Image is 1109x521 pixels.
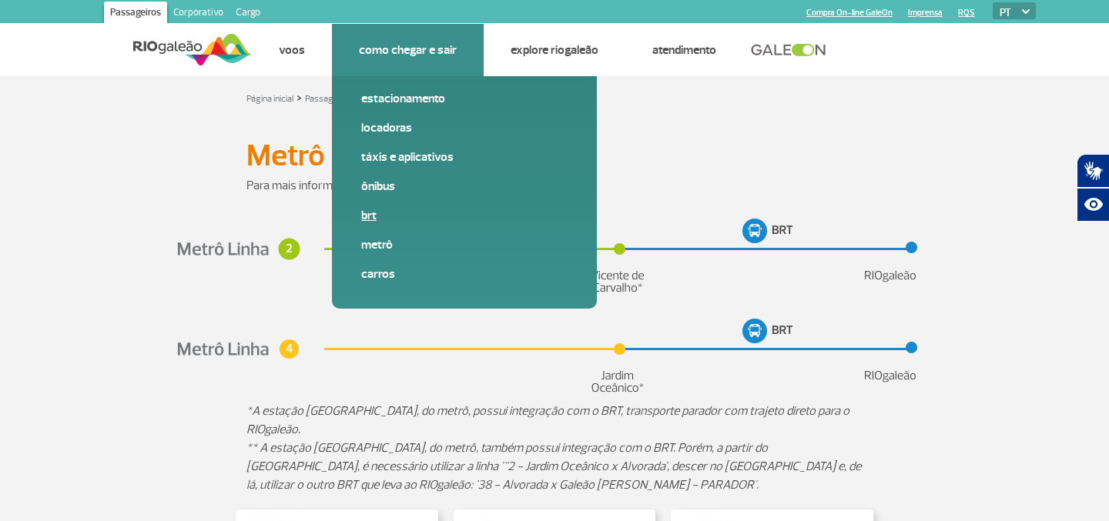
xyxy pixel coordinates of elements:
[652,42,716,58] a: Atendimento
[958,8,975,18] a: RQS
[1077,188,1109,222] button: Abrir recursos assistivos.
[279,42,305,58] a: Voos
[361,149,568,165] a: Táxis e aplicativos
[230,2,266,26] a: Cargo
[246,142,863,169] h1: Metrô
[297,89,302,106] a: >
[806,8,893,18] a: Compra On-line GaleOn
[104,2,167,26] a: Passageiros
[246,93,293,105] a: Página inicial
[361,90,568,107] a: Estacionamento
[246,176,863,195] p: Para mais informações, acesse
[361,207,568,224] a: BRT
[361,119,568,136] a: Locadoras
[359,42,457,58] a: Como chegar e sair
[361,236,568,253] a: Metrô
[1077,154,1109,222] div: Plugin de acessibilidade da Hand Talk.
[908,8,943,18] a: Imprensa
[1077,154,1109,188] button: Abrir tradutor de língua de sinais.
[305,93,351,105] a: Passageiros
[361,178,568,195] a: Ônibus
[361,266,568,282] a: Carros
[511,42,598,58] a: Explore RIOgaleão
[246,403,849,437] em: *A estação [GEOGRAPHIC_DATA], do metrô, possui integração com o BRT, transporte parador com traje...
[167,2,230,26] a: Corporativo
[246,440,861,493] em: ** A estação [GEOGRAPHIC_DATA], do metrô, também possui integração com o BRT. Porém, a partir do ...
